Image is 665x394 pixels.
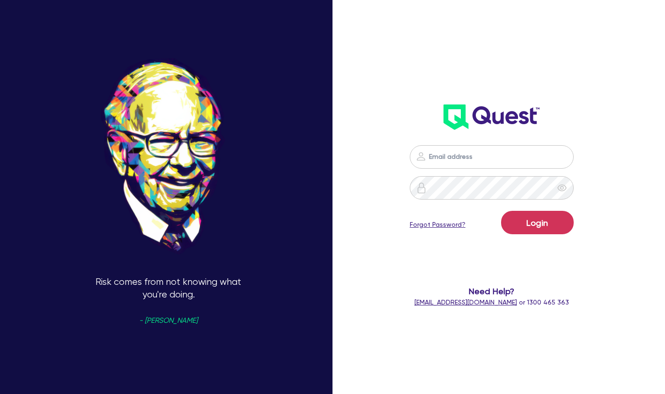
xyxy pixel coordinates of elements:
[414,298,569,306] span: or 1300 465 363
[416,182,427,193] img: icon-password
[414,298,517,306] a: [EMAIL_ADDRESS][DOMAIN_NAME]
[557,183,567,193] span: eye
[139,317,198,324] span: - [PERSON_NAME]
[443,104,539,130] img: wH2k97JdezQIQAAAABJRU5ErkJggg==
[415,151,427,162] img: icon-password
[501,211,574,234] button: Login
[410,145,574,169] input: Email address
[406,285,576,297] span: Need Help?
[410,220,465,230] a: Forgot Password?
